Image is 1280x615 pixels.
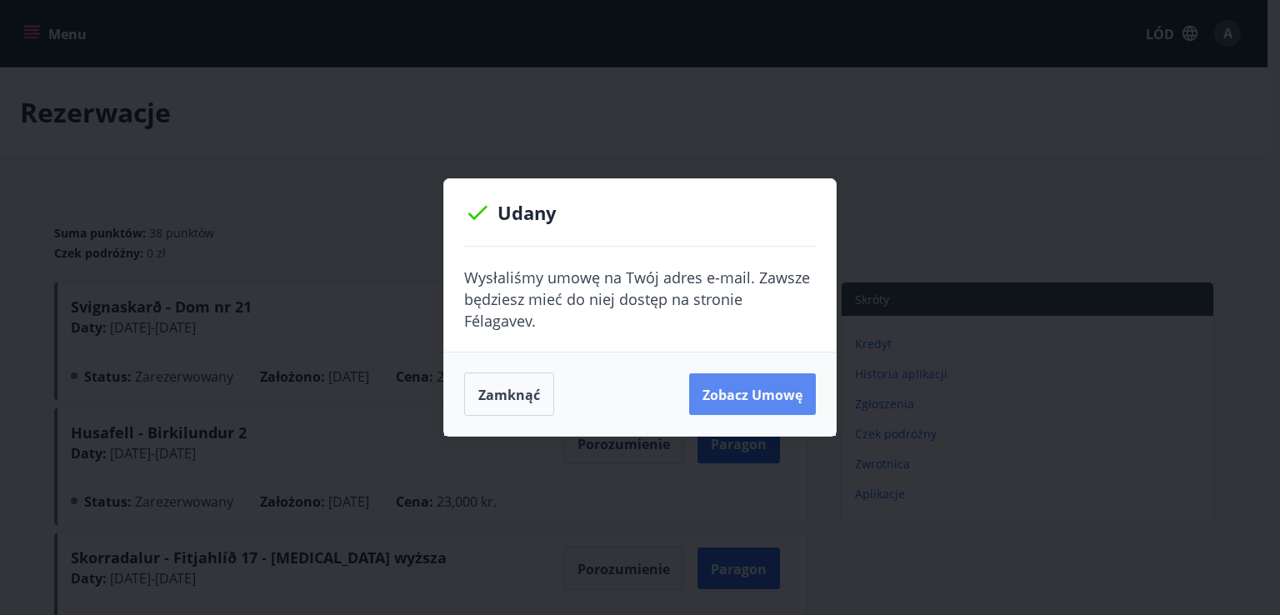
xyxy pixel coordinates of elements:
[497,200,557,225] font: Udany
[702,386,802,404] font: Zobacz umowę
[689,373,816,415] button: Zobacz umowę
[464,267,810,331] font: Wysłaliśmy umowę na Twój adres e-mail. Zawsze będziesz mieć do niej dostęp na stronie Félagavev.
[478,386,540,404] font: Zamknąć
[464,372,554,416] button: Zamknąć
